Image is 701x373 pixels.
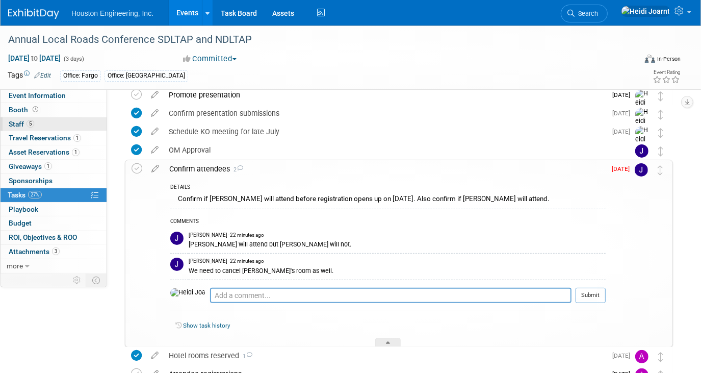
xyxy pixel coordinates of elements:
[146,127,164,136] a: edit
[170,192,606,208] div: Confirm if [PERSON_NAME] will attend before registration opens up on [DATE]. Also confirm if [PER...
[146,109,164,118] a: edit
[73,134,81,142] span: 1
[8,191,42,199] span: Tasks
[612,91,635,98] span: [DATE]
[635,144,648,158] img: Josh Johnson
[239,353,252,360] span: 1
[170,217,606,228] div: COMMENTS
[561,5,608,22] a: Search
[658,110,663,119] i: Move task
[653,70,680,75] div: Event Rating
[9,247,60,256] span: Attachments
[612,110,635,117] span: [DATE]
[9,205,38,213] span: Playbook
[180,54,241,64] button: Committed
[63,56,84,62] span: (3 days)
[164,160,606,178] div: Confirm attendees
[146,164,164,173] a: edit
[189,232,264,239] span: [PERSON_NAME] - 22 minutes ago
[27,120,34,128] span: 5
[183,322,230,329] a: Show task history
[581,53,681,68] div: Event Format
[658,146,663,156] i: Move task
[146,145,164,155] a: edit
[230,166,243,173] span: 2
[71,9,153,17] span: Houston Engineering, Inc.
[189,239,606,248] div: [PERSON_NAME] will attend but [PERSON_NAME] will not.
[635,126,651,162] img: Heidi Joarnt
[612,352,635,359] span: [DATE]
[9,106,40,114] span: Booth
[5,31,624,49] div: Annual Local Roads Conference SDLTAP and NDLTAP
[621,6,670,17] img: Heidi Joarnt
[164,105,606,122] div: Confirm presentation submissions
[9,120,34,128] span: Staff
[576,288,606,303] button: Submit
[170,288,205,297] img: Heidi Joarnt
[164,141,615,159] div: OM Approval
[30,54,39,62] span: to
[635,350,648,363] img: Ali Ringheimer
[612,128,635,135] span: [DATE]
[146,351,164,360] a: edit
[72,148,80,156] span: 1
[28,191,42,198] span: 27%
[170,184,606,192] div: DETAILS
[9,134,81,142] span: Travel Reservations
[658,128,663,138] i: Move task
[9,233,77,241] span: ROI, Objectives & ROO
[164,347,606,364] div: Hotel rooms reserved
[1,117,107,131] a: Staff5
[146,90,164,100] a: edit
[575,10,598,17] span: Search
[8,9,59,19] img: ExhibitDay
[9,91,66,100] span: Event Information
[1,231,107,244] a: ROI, Objectives & ROO
[1,174,107,188] a: Sponsorships
[52,247,60,255] span: 3
[635,163,648,177] img: Josh Johnson
[657,55,681,63] div: In-Person
[658,91,663,101] i: Move task
[9,177,53,185] span: Sponsorships
[658,352,663,362] i: Move task
[635,108,651,144] img: Heidi Joarnt
[9,219,32,227] span: Budget
[68,273,86,287] td: Personalize Event Tab Strip
[612,165,635,172] span: [DATE]
[1,245,107,259] a: Attachments3
[1,145,107,159] a: Asset Reservations1
[44,162,52,170] span: 1
[86,273,107,287] td: Toggle Event Tabs
[1,188,107,202] a: Tasks27%
[9,148,80,156] span: Asset Reservations
[170,232,184,245] img: Josh Johnson
[105,70,188,81] div: Office: [GEOGRAPHIC_DATA]
[1,203,107,216] a: Playbook
[9,162,52,170] span: Giveaways
[1,216,107,230] a: Budget
[189,265,606,275] div: We need to cancel [PERSON_NAME]'s room as well.
[8,54,61,63] span: [DATE] [DATE]
[164,86,606,104] div: Promote presentation
[645,55,655,63] img: Format-Inperson.png
[8,70,51,82] td: Tags
[189,258,264,265] span: [PERSON_NAME] - 22 minutes ago
[658,165,663,175] i: Move task
[1,160,107,173] a: Giveaways1
[1,103,107,117] a: Booth
[170,258,184,271] img: Josh Johnson
[7,262,23,270] span: more
[31,106,40,113] span: Booth not reserved yet
[1,259,107,273] a: more
[1,89,107,103] a: Event Information
[164,123,606,140] div: Schedule KO meeting for late July
[60,70,101,81] div: Office: Fargo
[1,131,107,145] a: Travel Reservations1
[34,72,51,79] a: Edit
